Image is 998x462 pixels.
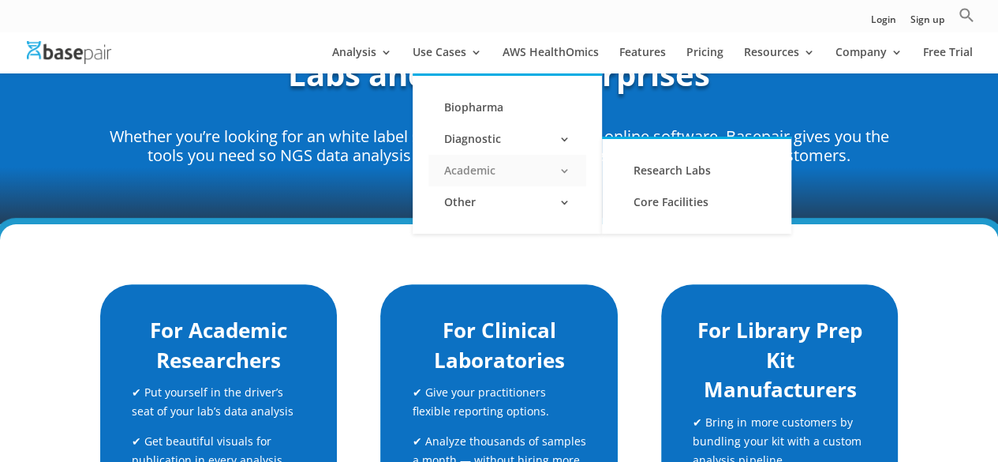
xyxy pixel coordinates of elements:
[100,51,899,105] h1: Labs and Large Enterprises
[871,15,896,32] a: Login
[132,316,305,383] h2: For Academic Researchers
[618,155,776,186] a: Research Labs
[413,47,482,73] a: Use Cases
[923,47,973,73] a: Free Trial
[910,15,944,32] a: Sign up
[959,7,974,23] svg: Search
[428,186,586,218] a: Other
[412,316,585,383] h2: For Clinical Laboratories
[693,316,866,413] h2: For Library Prep Kit Manufacturers
[428,123,586,155] a: Diagnostic
[428,155,586,186] a: Academic
[27,41,111,64] img: Basepair
[100,127,899,165] p: Whether you’re looking for an white label solution or an easy-to-use online software, Basepair gi...
[503,47,599,73] a: AWS HealthOmics
[332,47,392,73] a: Analysis
[744,47,815,73] a: Resources
[618,186,776,218] a: Core Facilities
[959,7,974,32] a: Search Icon Link
[428,92,586,123] a: Biopharma
[132,383,305,432] p: ✔ Put yourself in the driver’s seat of your lab’s data analysis
[835,47,903,73] a: Company
[686,47,723,73] a: Pricing
[619,47,666,73] a: Features
[412,383,585,432] p: ✔ Give your practitioners flexible reporting options.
